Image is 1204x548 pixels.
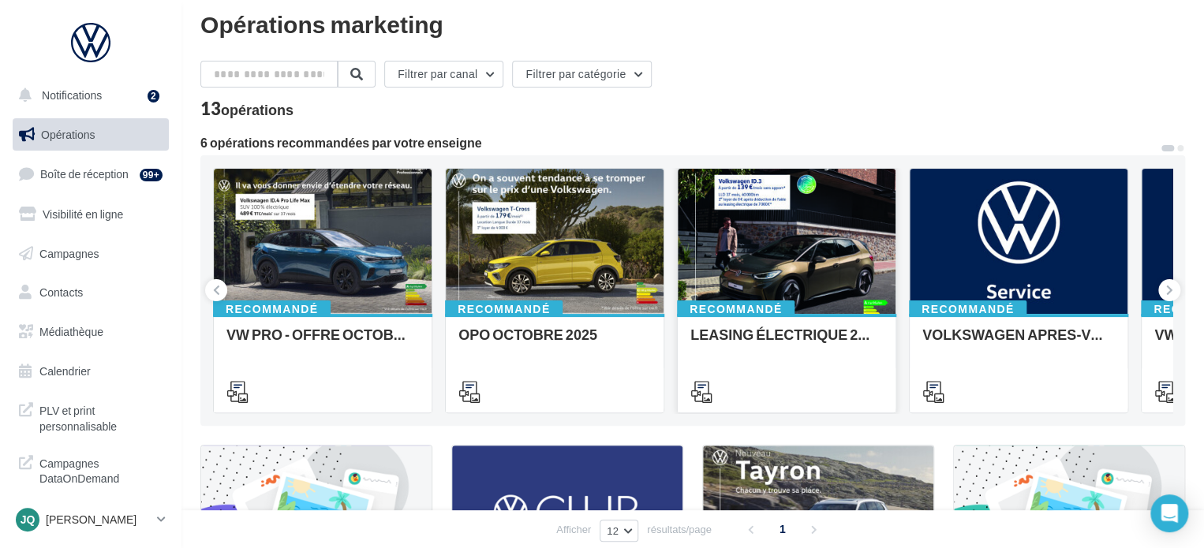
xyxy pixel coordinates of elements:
a: Calendrier [9,355,172,388]
span: 1 [770,516,795,542]
button: Filtrer par catégorie [512,61,652,88]
a: JQ [PERSON_NAME] [13,505,169,535]
button: Filtrer par canal [384,61,503,88]
span: Opérations [41,128,95,141]
span: Campagnes [39,246,99,259]
div: opérations [221,103,294,117]
span: Campagnes DataOnDemand [39,453,163,486]
div: Recommandé [213,300,331,318]
a: Médiathèque [9,315,172,349]
a: Opérations [9,118,172,151]
button: 12 [600,520,638,542]
a: Contacts [9,276,172,309]
span: Boîte de réception [40,167,129,181]
a: PLV et print personnalisable [9,393,172,440]
span: PLV et print personnalisable [39,400,163,434]
p: [PERSON_NAME] [46,512,151,527]
button: Notifications 2 [9,79,166,112]
div: 13 [200,100,294,117]
span: Notifications [42,88,102,102]
div: LEASING ÉLECTRIQUE 2025 [690,326,883,358]
div: 99+ [140,169,163,181]
a: Campagnes DataOnDemand [9,446,172,493]
div: Recommandé [677,300,795,318]
span: Calendrier [39,364,91,378]
div: OPO OCTOBRE 2025 [458,326,651,358]
div: VW PRO - OFFRE OCTOBRE 25 [226,326,419,358]
div: 6 opérations recommandées par votre enseigne [200,136,1160,149]
span: Médiathèque [39,325,103,338]
span: JQ [21,512,36,527]
a: Campagnes [9,237,172,270]
span: Contacts [39,285,83,299]
span: Afficher [556,522,591,537]
div: Recommandé [909,300,1026,318]
div: Recommandé [445,300,563,318]
span: Visibilité en ligne [43,207,123,221]
span: 12 [607,524,619,537]
a: Boîte de réception99+ [9,157,172,191]
div: 2 [148,90,159,103]
div: Open Intercom Messenger [1150,494,1188,532]
div: Opérations marketing [200,12,1185,35]
a: Visibilité en ligne [9,198,172,231]
div: VOLKSWAGEN APRES-VENTE [922,326,1115,358]
span: résultats/page [647,522,712,537]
